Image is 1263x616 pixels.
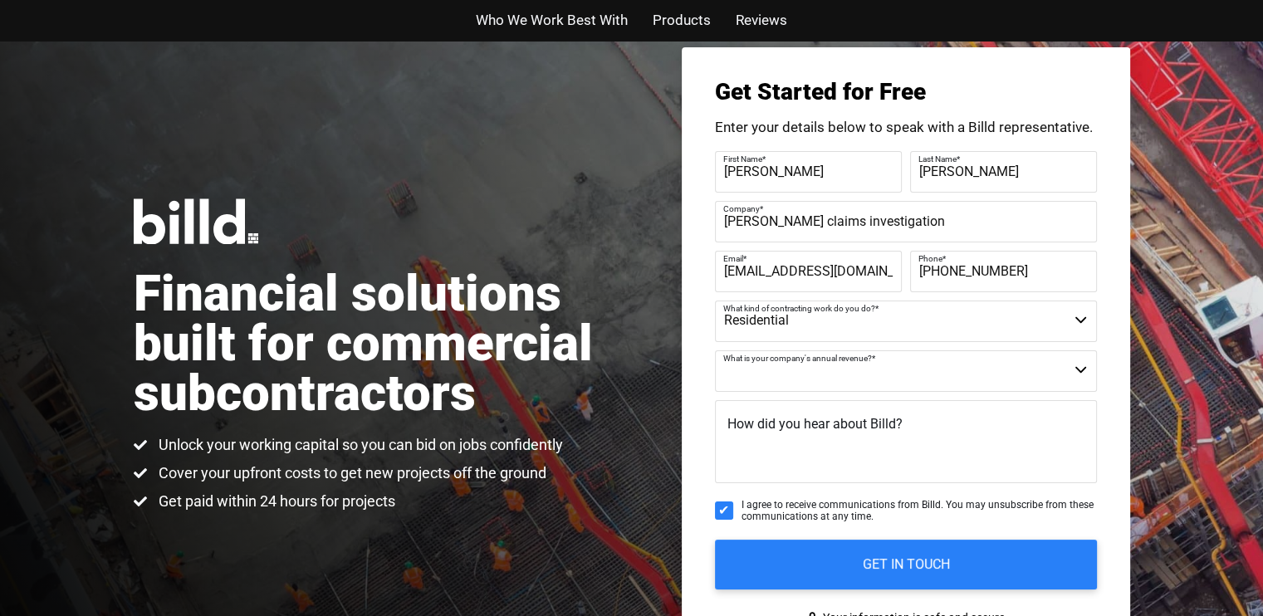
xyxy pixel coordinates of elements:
span: Company [723,203,760,213]
h1: Financial solutions built for commercial subcontractors [134,269,632,418]
span: Unlock your working capital so you can bid on jobs confidently [154,435,563,455]
span: I agree to receive communications from Billd. You may unsubscribe from these communications at an... [742,499,1097,523]
span: First Name [723,154,762,163]
input: I agree to receive communications from Billd. You may unsubscribe from these communications at an... [715,501,733,520]
p: Enter your details below to speak with a Billd representative. [715,120,1097,134]
span: Get paid within 24 hours for projects [154,491,395,511]
a: Reviews [736,8,787,32]
span: Email [723,253,743,262]
input: GET IN TOUCH [715,540,1097,589]
span: Cover your upfront costs to get new projects off the ground [154,463,546,483]
span: Last Name [918,154,957,163]
h3: Get Started for Free [715,81,1097,104]
a: Who We Work Best With [476,8,628,32]
a: Products [653,8,711,32]
span: How did you hear about Billd? [727,416,903,432]
span: Phone [918,253,942,262]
